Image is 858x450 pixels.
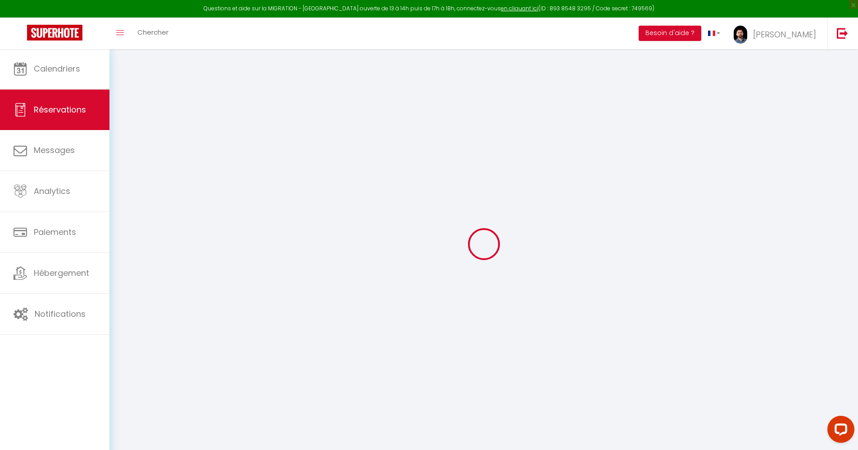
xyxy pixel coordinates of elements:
iframe: LiveChat chat widget [820,412,858,450]
img: logout [837,27,848,39]
span: Paiements [34,226,76,238]
span: [PERSON_NAME] [753,29,816,40]
span: Hébergement [34,267,89,279]
a: en cliquant ici [501,4,538,12]
span: Notifications [35,308,86,319]
img: Super Booking [27,25,82,40]
span: Chercher [137,27,168,37]
span: Calendriers [34,63,80,74]
span: Réservations [34,104,86,115]
span: Analytics [34,185,70,197]
a: ... [PERSON_NAME] [727,18,827,49]
button: Besoin d'aide ? [639,26,701,41]
span: Messages [34,144,75,156]
a: Chercher [131,18,175,49]
img: ... [734,26,747,44]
